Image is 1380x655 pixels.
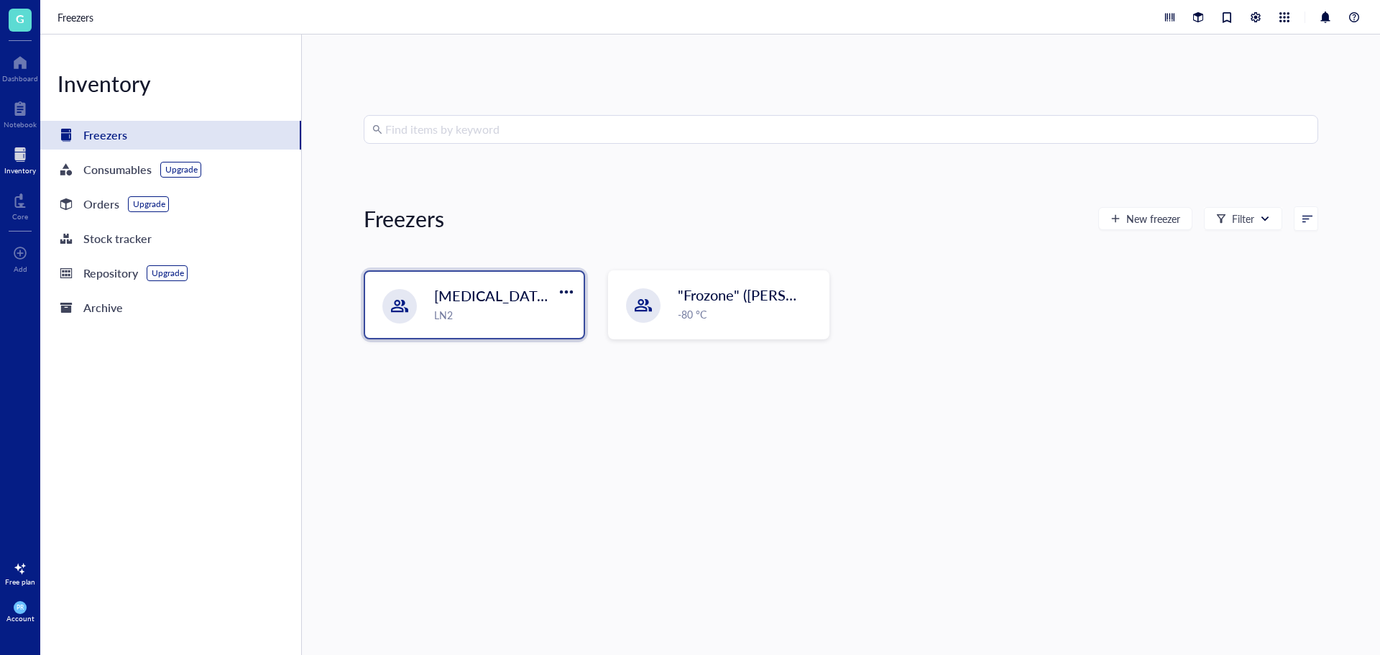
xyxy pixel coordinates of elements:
[4,166,36,175] div: Inventory
[40,155,301,184] a: ConsumablesUpgrade
[57,9,96,25] a: Freezers
[678,285,987,305] span: "Frozone" ([PERSON_NAME]/[PERSON_NAME])
[14,265,27,273] div: Add
[83,229,152,249] div: Stock tracker
[40,224,301,253] a: Stock tracker
[83,125,127,145] div: Freezers
[364,204,444,233] div: Freezers
[83,298,123,318] div: Archive
[133,198,165,210] div: Upgrade
[1232,211,1254,226] div: Filter
[16,9,24,27] span: G
[4,97,37,129] a: Notebook
[152,267,184,279] div: Upgrade
[40,121,301,150] a: Freezers
[5,577,35,586] div: Free plan
[40,190,301,219] a: OrdersUpgrade
[83,194,119,214] div: Orders
[40,69,301,98] div: Inventory
[4,143,36,175] a: Inventory
[40,259,301,288] a: RepositoryUpgrade
[1126,213,1180,224] span: New freezer
[678,306,820,322] div: -80 °C
[17,604,24,611] span: PR
[83,263,138,283] div: Repository
[165,164,198,175] div: Upgrade
[83,160,152,180] div: Consumables
[2,51,38,83] a: Dashboard
[434,285,850,306] span: [MEDICAL_DATA] Storage ([PERSON_NAME]/[PERSON_NAME])
[1098,207,1192,230] button: New freezer
[40,293,301,322] a: Archive
[12,212,28,221] div: Core
[2,74,38,83] div: Dashboard
[4,120,37,129] div: Notebook
[6,614,34,623] div: Account
[434,307,575,323] div: LN2
[12,189,28,221] a: Core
